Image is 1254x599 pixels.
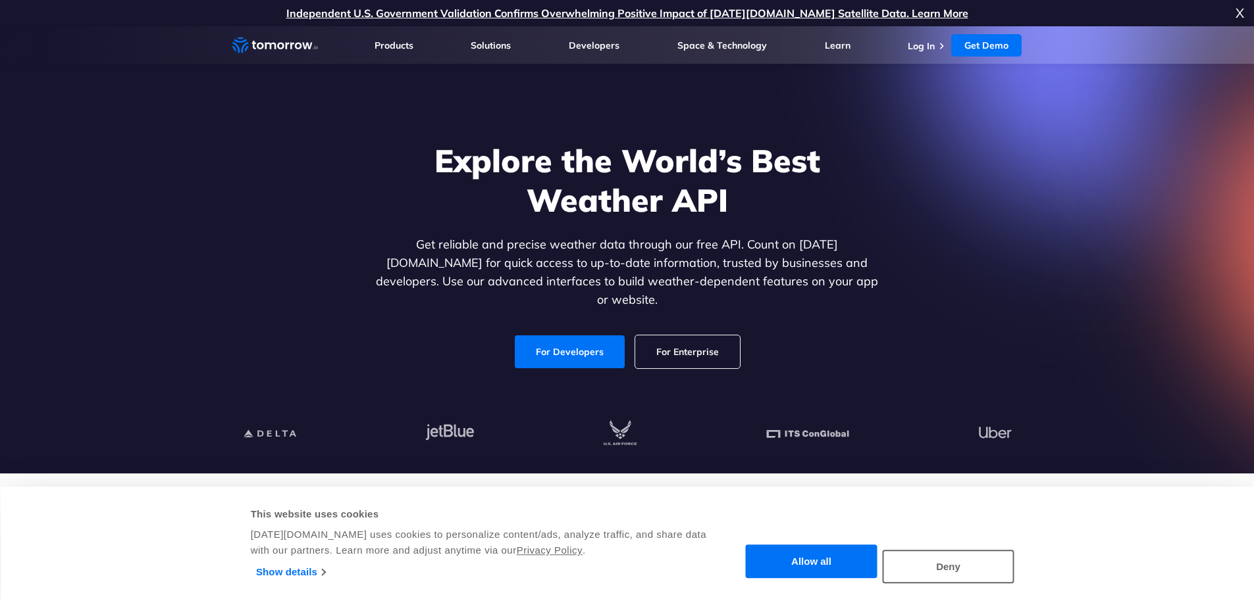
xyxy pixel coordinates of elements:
div: This website uses cookies [251,506,708,522]
a: Products [375,39,413,51]
a: Get Demo [951,34,1022,57]
a: Solutions [471,39,511,51]
a: Learn [825,39,850,51]
div: [DATE][DOMAIN_NAME] uses cookies to personalize content/ads, analyze traffic, and share data with... [251,527,708,558]
button: Deny [883,550,1014,583]
a: Space & Technology [677,39,767,51]
a: Independent U.S. Government Validation Confirms Overwhelming Positive Impact of [DATE][DOMAIN_NAM... [286,7,968,20]
a: Log In [908,40,935,52]
a: Home link [232,36,318,55]
p: Get reliable and precise weather data through our free API. Count on [DATE][DOMAIN_NAME] for quic... [373,235,881,309]
a: Show details [256,562,325,582]
a: For Enterprise [635,335,740,368]
a: For Developers [515,335,625,368]
a: Privacy Policy [517,544,583,556]
button: Allow all [746,545,877,579]
a: Developers [569,39,619,51]
h1: Explore the World’s Best Weather API [373,141,881,220]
